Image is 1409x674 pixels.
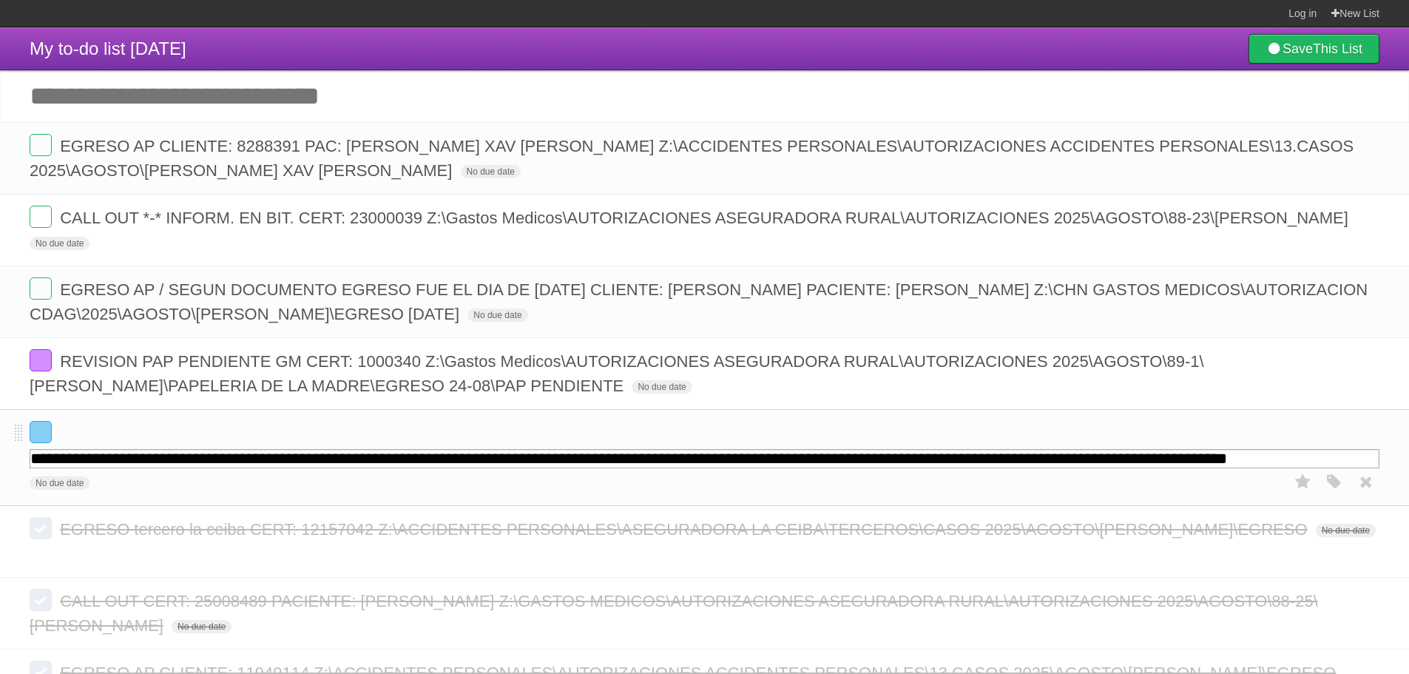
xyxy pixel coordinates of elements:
span: My to-do list [DATE] [30,38,186,58]
span: EGRESO AP CLIENTE: 8288391 PAC: [PERSON_NAME] XAV [PERSON_NAME] Z:\ACCIDENTES PERSONALES\AUTORIZA... [30,137,1354,180]
span: No due date [467,309,527,322]
span: CALL OUT CERT: 25008489 PACIENTE: [PERSON_NAME] Z:\GASTOS MEDICOS\AUTORIZACIONES ASEGURADORA RURA... [30,592,1318,635]
label: Done [30,517,52,539]
label: Done [30,277,52,300]
span: No due date [30,237,89,250]
a: SaveThis List [1248,34,1379,64]
span: No due date [172,620,232,633]
label: Done [30,134,52,156]
label: Star task [1289,470,1317,494]
span: EGRESO AP / SEGUN DOCUMENTO EGRESO FUE EL DIA DE [DATE] CLIENTE: [PERSON_NAME] PACIENTE: [PERSON_... [30,280,1368,323]
label: Done [30,349,52,371]
label: Done [30,421,52,443]
label: Done [30,589,52,611]
span: REVISION PAP PENDIENTE GM CERT: 1000340 Z:\Gastos Medicos\AUTORIZACIONES ASEGURADORA RURAL\AUTORI... [30,352,1204,395]
span: No due date [632,380,692,394]
span: No due date [30,476,89,490]
span: CALL OUT *-* INFORM. EN BIT. CERT: 23000039 Z:\Gastos Medicos\AUTORIZACIONES ASEGURADORA RURAL\AU... [60,209,1352,227]
span: No due date [461,165,521,178]
label: Done [30,206,52,228]
span: EGRESO tercero la ceiba CERT: 12157042 Z:\ACCIDENTES PERSONALES\ASEGURADORA LA CEIBA\TERCEROS\CAS... [60,520,1311,539]
span: No due date [1316,524,1376,537]
b: This List [1313,41,1362,56]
